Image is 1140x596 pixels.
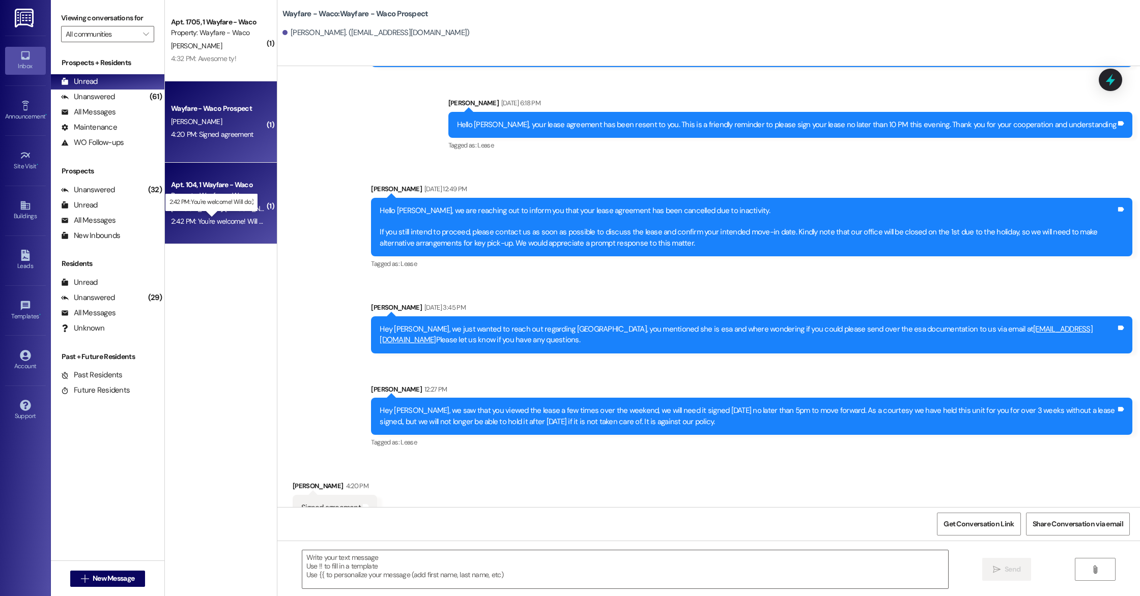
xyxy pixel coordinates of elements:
span: New Message [93,573,134,584]
span: • [39,311,41,318]
span: [PERSON_NAME] [224,204,275,213]
div: Wayfare - Waco Prospect [171,103,265,114]
div: [PERSON_NAME]. ([EMAIL_ADDRESS][DOMAIN_NAME]) [282,27,470,38]
div: All Messages [61,215,116,226]
div: Tagged as: [371,256,1132,271]
span: [PERSON_NAME] [171,117,222,126]
b: Wayfare - Waco: Wayfare - Waco Prospect [282,9,429,19]
span: Lease [401,438,417,446]
div: Hey [PERSON_NAME], we saw that you viewed the lease a few times over the weekend, we will need it... [380,405,1116,427]
div: Unread [61,277,98,288]
a: Account [5,347,46,374]
span: [PERSON_NAME] [171,41,222,50]
div: (61) [147,89,164,105]
i:  [143,30,149,38]
a: Buildings [5,197,46,224]
i:  [993,565,1001,574]
div: (29) [146,290,164,306]
a: Leads [5,247,46,274]
span: Lease [401,259,417,268]
a: Support [5,397,46,424]
button: Send [982,558,1032,581]
button: New Message [70,571,146,587]
div: 4:20 PM: Signed agreement [171,130,253,139]
span: Get Conversation Link [944,519,1014,529]
div: [PERSON_NAME] [371,302,1132,316]
i:  [81,575,89,583]
div: Property: Wayfare - Waco [171,27,265,38]
div: Unanswered [61,292,115,303]
div: [DATE] 12:49 PM [422,184,467,194]
div: 12:27 PM [422,384,447,395]
div: All Messages [61,107,116,117]
img: ResiDesk Logo [15,9,36,27]
div: Residents [51,258,164,269]
div: Hello [PERSON_NAME], your lease agreement has been resent to you. This is a friendly reminder to ... [457,120,1117,130]
div: 4:32 PM: Awesome ty! [171,54,236,63]
div: Prospects + Residents [51,57,164,68]
div: Property: Wayfare - Waco [171,190,265,201]
span: • [45,111,47,118]
div: 4:20 PM [344,481,368,491]
div: Tagged as: [448,138,1133,153]
a: Inbox [5,47,46,74]
div: [PERSON_NAME] [371,184,1132,198]
div: [PERSON_NAME] [293,481,377,495]
div: Unanswered [61,185,115,195]
p: 2:42 PM: You're welcome! Will do:) [169,198,254,206]
a: [EMAIL_ADDRESS][DOMAIN_NAME] [380,324,1093,345]
span: [PERSON_NAME] [171,204,225,213]
div: [DATE] 3:45 PM [422,302,466,313]
div: Apt. 104, 1 Wayfare - Waco [171,180,265,190]
a: Templates • [5,297,46,324]
div: Unknown [61,323,104,334]
div: Apt. 1705, 1 Wayfare - Waco [171,17,265,27]
input: All communities [66,26,138,42]
span: Send [1005,564,1020,575]
div: Past Residents [61,370,123,380]
a: Site Visit • [5,147,46,174]
div: Hello [PERSON_NAME], we are reaching out to inform you that your lease agreement has been cancell... [380,205,1116,249]
span: Lease [477,141,494,150]
div: Prospects [51,166,164,176]
span: • [37,161,38,168]
div: Unread [61,200,98,211]
div: Signed agreement [301,502,361,513]
div: Hey [PERSON_NAME], we just wanted to reach out regarding [GEOGRAPHIC_DATA], you mentioned she is ... [380,324,1116,346]
div: New Inbounds [61,230,120,241]
button: Share Conversation via email [1026,513,1130,535]
div: [PERSON_NAME] [448,98,1133,112]
div: Tagged as: [371,435,1132,450]
div: Future Residents [61,385,130,396]
div: Unread [61,76,98,87]
span: Share Conversation via email [1033,519,1123,529]
div: [DATE] 6:18 PM [499,98,540,108]
div: [PERSON_NAME] [371,384,1132,398]
div: 2:42 PM: You're welcome! Will do:) [171,217,270,226]
div: Past + Future Residents [51,351,164,362]
label: Viewing conversations for [61,10,154,26]
i:  [1091,565,1099,574]
div: All Messages [61,308,116,318]
div: Maintenance [61,122,117,133]
button: Get Conversation Link [937,513,1020,535]
div: (32) [146,182,164,198]
div: WO Follow-ups [61,137,124,148]
div: Unanswered [61,92,115,102]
